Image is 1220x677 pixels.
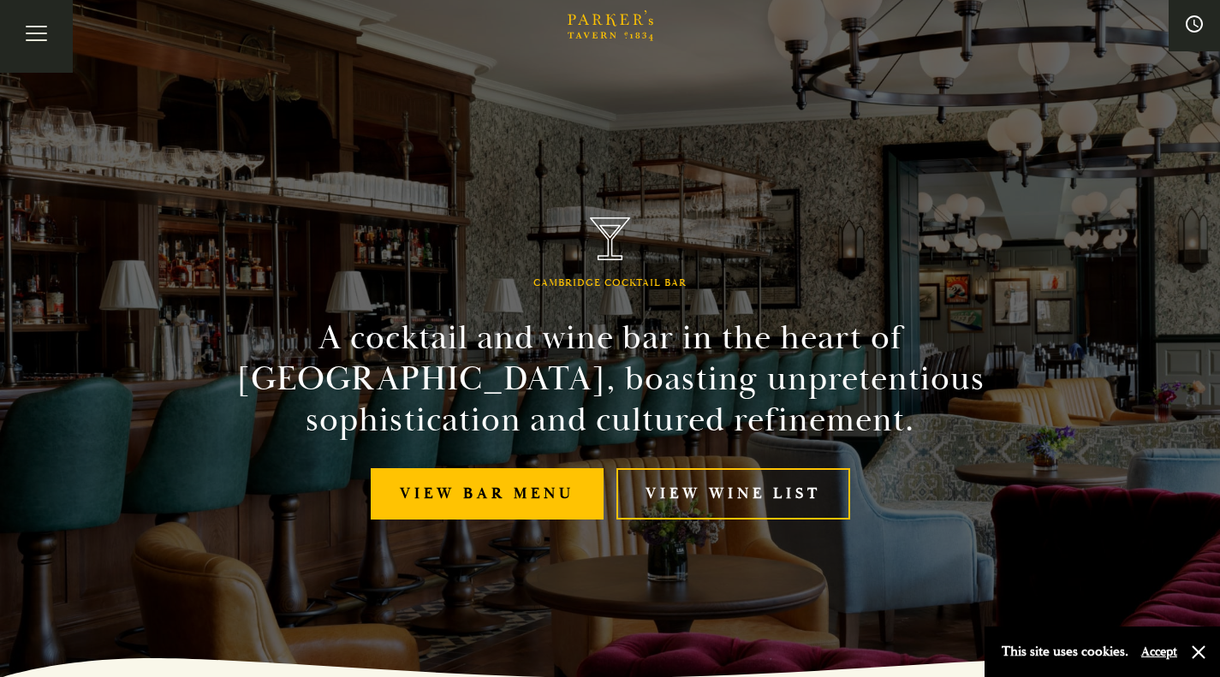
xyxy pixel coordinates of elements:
h1: Cambridge Cocktail Bar [533,277,687,289]
a: View Wine List [616,468,850,520]
p: This site uses cookies. [1002,639,1128,664]
img: Parker's Tavern Brasserie Cambridge [590,217,631,261]
button: Close and accept [1190,644,1207,661]
a: View bar menu [371,468,604,520]
button: Accept [1141,644,1177,660]
h2: A cocktail and wine bar in the heart of [GEOGRAPHIC_DATA], boasting unpretentious sophistication ... [220,318,1001,441]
